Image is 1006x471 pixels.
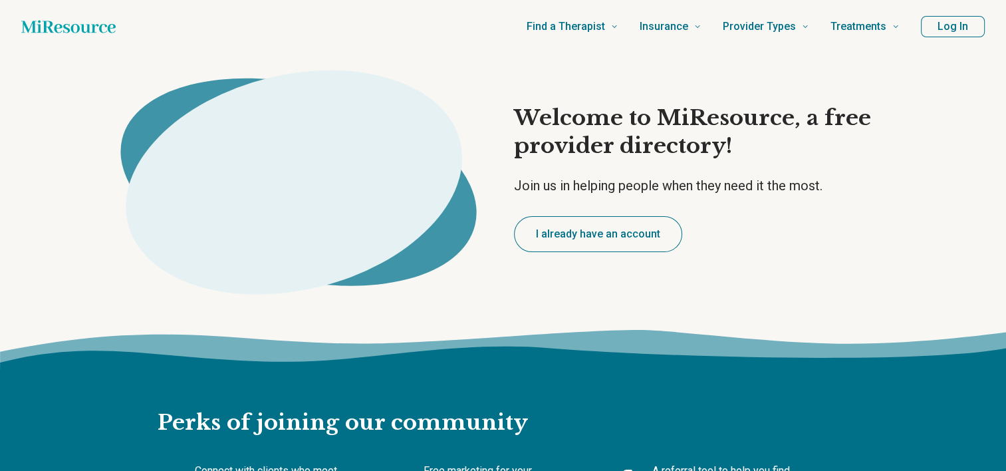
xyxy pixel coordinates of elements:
button: I already have an account [514,216,682,252]
a: Home page [21,13,116,40]
h1: Welcome to MiResource, a free provider directory! [514,104,908,160]
span: Provider Types [723,17,796,36]
span: Find a Therapist [527,17,605,36]
p: Join us in helping people when they need it the most. [514,176,908,195]
span: Treatments [830,17,886,36]
h2: Perks of joining our community [158,367,849,437]
button: Log In [921,16,985,37]
span: Insurance [640,17,688,36]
